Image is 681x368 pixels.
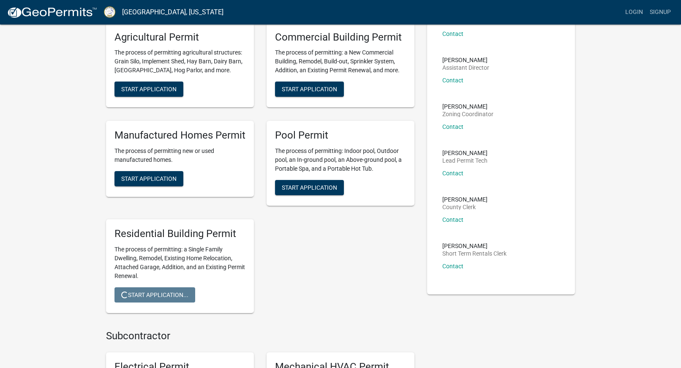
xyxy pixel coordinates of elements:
[275,48,406,75] p: The process of permitting: a New Commercial Building, Remodel, Build-out, Sprinkler System, Addit...
[275,180,344,195] button: Start Application
[104,6,115,18] img: Putnam County, Georgia
[442,216,463,223] a: Contact
[114,147,245,164] p: The process of permitting new or used manufactured homes.
[442,263,463,270] a: Contact
[275,31,406,44] h5: Commercial Building Permit
[282,184,337,191] span: Start Application
[121,175,177,182] span: Start Application
[114,228,245,240] h5: Residential Building Permit
[275,82,344,97] button: Start Application
[442,104,493,109] p: [PERSON_NAME]
[282,86,337,93] span: Start Application
[114,31,245,44] h5: Agricultural Permit
[442,150,488,156] p: [PERSON_NAME]
[646,4,674,20] a: Signup
[442,170,463,177] a: Contact
[442,57,489,63] p: [PERSON_NAME]
[442,111,493,117] p: Zoning Coordinator
[114,245,245,281] p: The process of permitting: a Single Family Dwelling, Remodel, Existing Home Relocation, Attached ...
[442,30,463,37] a: Contact
[442,77,463,84] a: Contact
[121,86,177,93] span: Start Application
[622,4,646,20] a: Login
[114,171,183,186] button: Start Application
[106,330,414,342] h4: Subcontractor
[114,48,245,75] p: The process of permitting agricultural structures: Grain Silo, Implement Shed, Hay Barn, Dairy Ba...
[442,65,489,71] p: Assistant Director
[114,287,195,303] button: Start Application...
[114,129,245,142] h5: Manufactured Homes Permit
[275,129,406,142] h5: Pool Permit
[442,123,463,130] a: Contact
[442,251,507,256] p: Short Term Rentals Clerk
[114,82,183,97] button: Start Application
[442,243,507,249] p: [PERSON_NAME]
[442,204,488,210] p: County Clerk
[121,291,188,298] span: Start Application...
[122,5,223,19] a: [GEOGRAPHIC_DATA], [US_STATE]
[275,147,406,173] p: The process of permitting: Indoor pool, Outdoor pool, an In-ground pool, an Above-ground pool, a ...
[442,196,488,202] p: [PERSON_NAME]
[442,158,488,164] p: Lead Permit Tech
